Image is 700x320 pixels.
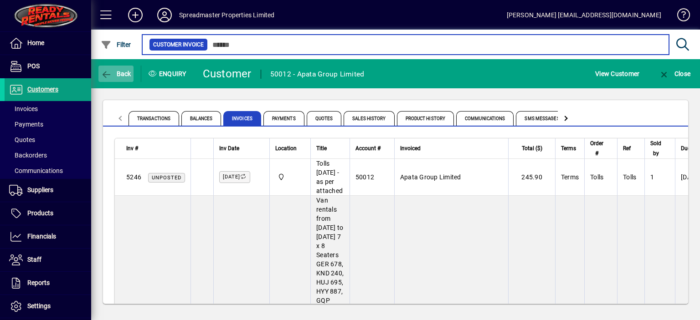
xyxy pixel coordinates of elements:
span: Home [27,39,44,46]
span: Apata Group Limited [400,173,461,181]
a: POS [5,55,91,78]
span: Staff [27,256,41,263]
span: Filter [101,41,131,48]
a: Products [5,202,91,225]
span: Settings [27,302,51,310]
span: Title [316,143,327,153]
div: Title [316,143,344,153]
span: Terms [561,143,576,153]
div: Location [275,143,305,153]
span: Quotes [307,111,342,126]
span: Back [101,70,131,77]
span: View Customer [595,66,639,81]
div: [PERSON_NAME] [EMAIL_ADDRESS][DOMAIN_NAME] [507,8,661,22]
span: Reports [27,279,50,286]
span: Customer Invoice [153,40,204,49]
span: Order # [590,138,603,158]
a: Invoices [5,101,91,117]
span: 1 [650,173,654,181]
span: Tolls [590,173,603,181]
span: Invoices [9,105,38,112]
span: Payments [9,121,43,128]
span: 965 State Highway 2 [275,172,305,182]
span: Payments [263,111,304,126]
span: Quotes [9,136,35,143]
a: Suppliers [5,179,91,202]
div: Enquiry [141,66,196,81]
span: Inv # [126,143,138,153]
div: Total ($) [514,143,551,153]
div: 50012 - Apata Group Limited [270,67,365,81]
a: Backorders [5,147,91,163]
button: Back [98,66,134,82]
span: Customers [27,86,58,93]
span: Inv Date [219,143,239,153]
a: Financials [5,225,91,248]
span: Invoiced [400,143,421,153]
a: Settings [5,295,91,318]
div: Inv # [126,143,185,153]
a: Quotes [5,132,91,147]
a: Communications [5,163,91,178]
td: 245.90 [508,159,555,196]
span: Backorders [9,152,47,159]
span: POS [27,62,40,70]
button: Add [121,7,150,23]
app-page-header-button: Back [91,66,141,82]
a: Staff [5,249,91,271]
span: Invoices [223,111,261,126]
span: 50012 [355,173,374,181]
span: Financials [27,233,56,240]
span: Communications [9,167,63,174]
span: Balances [181,111,221,126]
span: Products [27,209,53,217]
a: Reports [5,272,91,295]
a: Home [5,32,91,55]
label: [DATE] [219,171,250,183]
span: Location [275,143,297,153]
span: Sales History [344,111,394,126]
span: Ref [623,143,631,153]
span: Tolls [DATE] - as per attached [316,160,343,194]
span: Total ($) [522,143,542,153]
span: Suppliers [27,186,53,193]
span: Terms [561,173,579,181]
span: Account # [355,143,381,153]
span: Close [659,70,690,77]
div: Inv Date [219,143,264,153]
button: Filter [98,36,134,53]
button: View Customer [593,66,642,82]
span: SMS Messages [516,111,568,126]
div: Order # [590,138,612,158]
div: Invoiced [400,143,503,153]
span: Unposted [152,175,181,181]
button: Profile [150,7,179,23]
div: Spreadmaster Properties Limited [179,8,274,22]
div: Customer [203,66,252,81]
span: Tolls [623,173,636,181]
span: Sold by [650,138,661,158]
span: 5246 [126,173,141,181]
button: Close [656,66,693,82]
span: Transactions [129,111,179,126]
span: Communications [456,111,514,126]
a: Payments [5,117,91,132]
div: Ref [623,143,639,153]
div: Sold by [650,138,669,158]
span: Product History [397,111,454,126]
div: Account # [355,143,389,153]
app-page-header-button: Close enquiry [649,66,700,82]
a: Knowledge Base [670,2,689,31]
